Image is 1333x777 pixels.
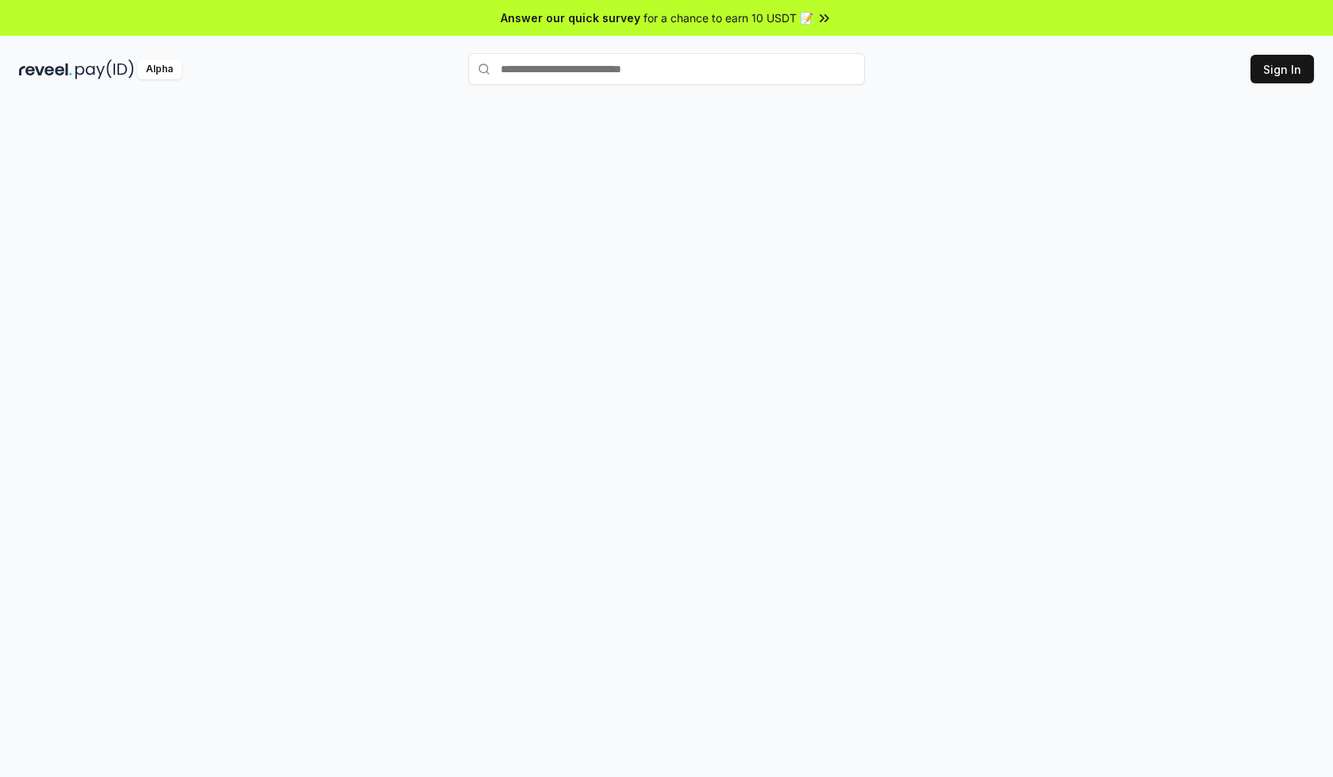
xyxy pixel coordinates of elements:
[1250,55,1314,83] button: Sign In
[137,60,182,79] div: Alpha
[19,60,72,79] img: reveel_dark
[643,10,813,26] span: for a chance to earn 10 USDT 📝
[75,60,134,79] img: pay_id
[501,10,640,26] span: Answer our quick survey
